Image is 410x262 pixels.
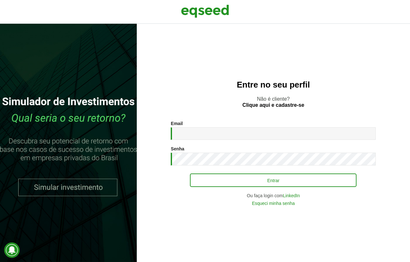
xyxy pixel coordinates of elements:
h2: Entre no seu perfil [150,80,397,89]
label: Email [171,121,183,126]
label: Senha [171,147,184,151]
img: EqSeed Logo [181,3,229,19]
a: LinkedIn [283,193,300,198]
a: Clique aqui e cadastre-se [242,103,304,108]
button: Entrar [190,173,357,187]
div: Ou faça login com [171,193,376,198]
p: Não é cliente? [150,96,397,108]
a: Esqueci minha senha [252,201,295,206]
